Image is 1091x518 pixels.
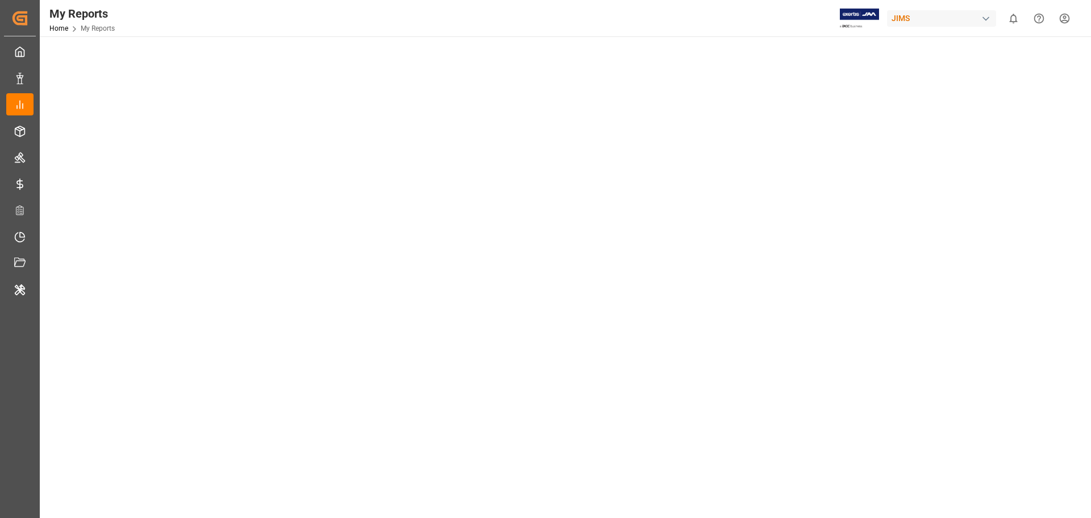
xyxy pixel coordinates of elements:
[1001,6,1026,31] button: show 0 new notifications
[840,9,879,28] img: Exertis%20JAM%20-%20Email%20Logo.jpg_1722504956.jpg
[887,10,996,27] div: JIMS
[887,7,1001,29] button: JIMS
[49,24,68,32] a: Home
[49,5,115,22] div: My Reports
[1026,6,1052,31] button: Help Center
